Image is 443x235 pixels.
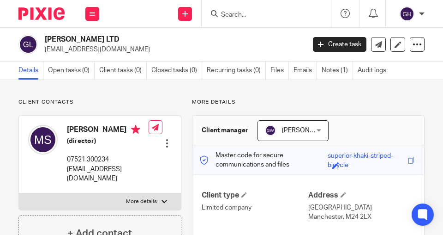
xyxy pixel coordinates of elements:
[192,99,425,106] p: More details
[45,45,299,54] p: [EMAIL_ADDRESS][DOMAIN_NAME]
[322,62,353,80] a: Notes (1)
[67,136,149,146] h5: (director)
[99,62,147,80] a: Client tasks (0)
[308,191,415,200] h4: Address
[313,37,366,52] a: Create task
[202,126,248,135] h3: Client manager
[202,203,308,212] p: Limited company
[45,35,248,44] h2: [PERSON_NAME] LTD
[18,7,65,20] img: Pixie
[131,125,140,134] i: Primary
[220,11,303,19] input: Search
[308,212,415,222] p: Manchester, M24 2LX
[293,62,317,80] a: Emails
[18,35,38,54] img: svg%3E
[328,151,406,162] div: superior-khaki-striped-bicycle
[400,6,414,21] img: svg%3E
[199,151,327,170] p: Master code for secure communications and files
[358,62,391,80] a: Audit logs
[67,155,149,164] p: 07521 300234
[18,99,181,106] p: Client contacts
[18,62,43,80] a: Details
[151,62,202,80] a: Closed tasks (0)
[126,198,157,205] p: More details
[67,165,149,184] p: [EMAIL_ADDRESS][DOMAIN_NAME]
[207,62,266,80] a: Recurring tasks (0)
[28,125,58,155] img: svg%3E
[282,127,333,134] span: [PERSON_NAME]
[48,62,95,80] a: Open tasks (0)
[67,125,149,136] h4: [PERSON_NAME]
[270,62,289,80] a: Files
[265,125,276,136] img: svg%3E
[202,191,308,200] h4: Client type
[308,203,415,212] p: [GEOGRAPHIC_DATA]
